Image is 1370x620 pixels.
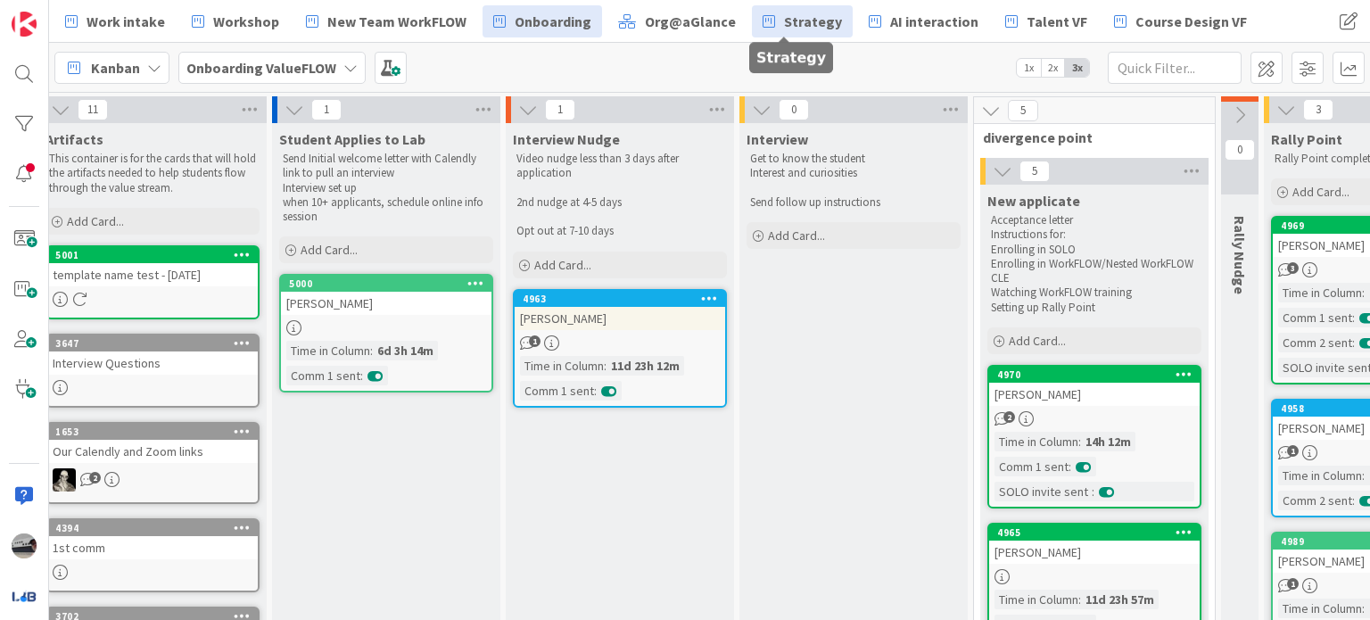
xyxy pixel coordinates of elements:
div: 3647 [47,335,258,351]
p: Interview set up [283,181,490,195]
div: Comm 1 sent [994,457,1069,476]
div: Comm 1 sent [520,381,594,401]
span: 1 [1287,445,1299,457]
span: 1 [529,335,541,347]
div: 11d 23h 12m [607,356,684,376]
div: Comm 2 sent [1278,491,1352,510]
a: New Team WorkFLOW [295,5,477,37]
img: Visit kanbanzone.com [12,12,37,37]
span: Kanban [91,57,140,79]
span: 5 [1008,100,1038,121]
span: Onboarding [515,11,591,32]
span: New applicate [987,192,1080,210]
span: Course Design VF [1135,11,1247,32]
span: : [1352,308,1355,327]
div: Time in Column [1278,466,1362,485]
a: Work intake [54,5,176,37]
span: 0 [779,99,809,120]
div: 43941st comm [47,520,258,559]
span: 3x [1065,59,1089,77]
div: [PERSON_NAME] [989,541,1200,564]
span: New Team WorkFLOW [327,11,466,32]
span: : [1092,482,1094,501]
div: SOLO invite sent [994,482,1092,501]
span: : [1069,457,1071,476]
div: 14h 12m [1081,432,1135,451]
span: Artifacts [45,130,103,148]
a: Onboarding [483,5,602,37]
span: Add Card... [768,227,825,244]
span: Student Applies to Lab [279,130,425,148]
span: : [1362,283,1365,302]
span: Add Card... [67,213,124,229]
div: 4970 [997,368,1200,381]
span: Talent VF [1027,11,1087,32]
div: 1653 [55,426,258,438]
div: Time in Column [994,432,1078,451]
span: 1 [545,99,575,120]
span: 3 [1303,99,1333,120]
div: 5000 [289,277,491,290]
p: Video nudge less than 3 days after application [516,152,723,181]
div: Our Calendly and Zoom links [47,440,258,463]
span: Rally Point [1271,130,1342,148]
img: jB [12,533,37,558]
span: 11 [78,99,108,120]
p: Enrolling in WorkFLOW/Nested WorkFLOW CLE [991,257,1198,286]
span: : [1078,432,1081,451]
input: Quick Filter... [1108,52,1242,84]
span: Workshop [213,11,279,32]
div: [PERSON_NAME] [989,383,1200,406]
div: 4965 [989,525,1200,541]
span: Add Card... [301,242,358,258]
span: 1 [311,99,342,120]
div: Interview Questions [47,351,258,375]
span: : [370,341,373,360]
div: 1st comm [47,536,258,559]
div: 4963 [515,291,725,307]
div: Comm 1 sent [286,366,360,385]
span: AI interaction [890,11,978,32]
p: Enrolling in SOLO [991,243,1198,257]
div: template name test - [DATE] [47,263,258,286]
span: 1x [1017,59,1041,77]
p: Send follow up instructions [750,195,957,210]
span: divergence point [983,128,1193,146]
div: Comm 2 sent [1278,333,1352,352]
span: Add Card... [1009,333,1066,349]
a: AI interaction [858,5,989,37]
span: Work intake [87,11,165,32]
div: 3647Interview Questions [47,335,258,375]
h5: Strategy [756,49,826,66]
span: 1 [1287,578,1299,590]
img: avatar [12,583,37,608]
span: : [594,381,597,401]
div: Time in Column [994,590,1078,609]
div: 4394 [47,520,258,536]
p: Acceptance letter [991,213,1198,227]
span: 3 [1287,262,1299,274]
p: when 10+ applicants, schedule online info session [283,195,490,225]
div: 11d 23h 57m [1081,590,1159,609]
div: 4970 [989,367,1200,383]
div: 4970[PERSON_NAME] [989,367,1200,406]
div: 5000[PERSON_NAME] [281,276,491,315]
a: Course Design VF [1103,5,1258,37]
a: Org@aGlance [607,5,747,37]
a: Strategy [752,5,853,37]
div: [PERSON_NAME] [515,307,725,330]
div: Comm 1 sent [1278,308,1352,327]
div: 4394 [55,522,258,534]
div: 5001template name test - [DATE] [47,247,258,286]
div: Time in Column [1278,283,1362,302]
span: Rally Nudge [1231,216,1249,294]
span: : [1352,333,1355,352]
div: 4963[PERSON_NAME] [515,291,725,330]
p: 2nd nudge at 4-5 days [516,195,723,210]
p: Setting up Rally Point [991,301,1198,315]
b: Onboarding ValueFLOW [186,59,336,77]
img: WS [53,468,76,492]
div: 6d 3h 14m [373,341,438,360]
p: Watching WorkFLOW training [991,285,1198,300]
p: This container is for the cards that will hold the artifacts needed to help students flow through... [49,152,256,195]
